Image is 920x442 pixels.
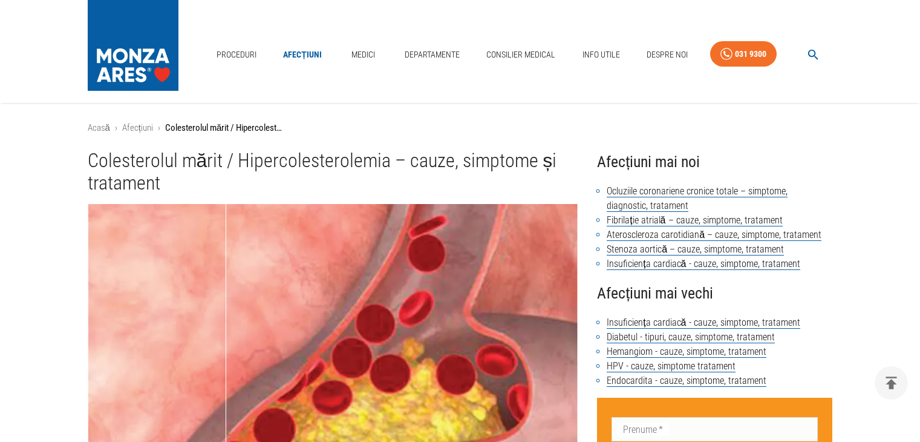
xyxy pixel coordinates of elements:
a: Endocardita - cauze, simptome, tratament [607,375,766,387]
a: Hemangiom - cauze, simptome, tratament [607,346,766,358]
a: Acasă [88,122,110,133]
a: Despre Noi [642,42,693,67]
button: delete [875,366,908,400]
li: › [158,121,160,135]
a: Ocluziile coronariene cronice totale – simptome, diagnostic, tratament [607,185,788,212]
a: Info Utile [578,42,625,67]
h4: Afecțiuni mai noi [597,150,832,174]
a: Proceduri [212,42,261,67]
div: 031 9300 [735,47,766,62]
a: Afecțiuni [278,42,327,67]
a: Medici [344,42,382,67]
nav: breadcrumb [88,121,833,135]
a: Fibrilație atrială – cauze, simptome, tratament [607,214,782,226]
a: Insuficiența cardiacă - cauze, simptome, tratament [607,258,800,270]
h4: Afecțiuni mai vechi [597,281,832,306]
a: Afecțiuni [122,122,153,133]
a: 031 9300 [710,41,777,67]
a: Insuficiența cardiacă - cauze, simptome, tratament [607,317,800,329]
a: Diabetul - tipuri, cauze, simptome, tratament [607,331,775,343]
a: Stenoza aortică – cauze, simptome, tratament [607,243,784,256]
a: Departamente [400,42,465,67]
a: Consilier Medical [481,42,560,67]
p: Colesterolul mărit / Hipercolesterolemia – cauze, simptome și tratament [165,121,286,135]
a: Ateroscleroza carotidiană – cauze, simptome, tratament [607,229,821,241]
a: HPV - cauze, simptome tratament [607,360,736,372]
li: › [115,121,117,135]
h1: Colesterolul mărit / Hipercolesterolemia – cauze, simptome și tratament [88,150,578,195]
